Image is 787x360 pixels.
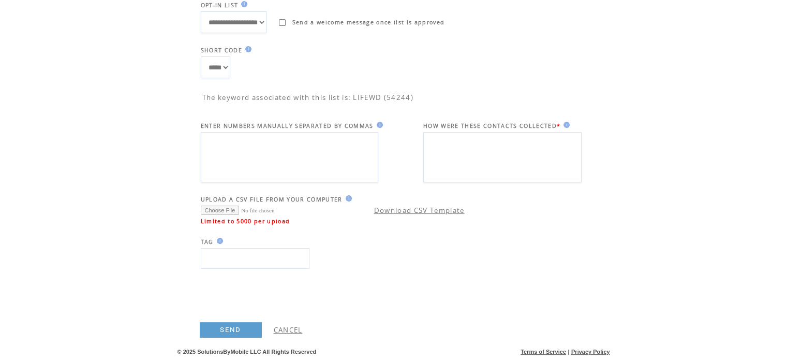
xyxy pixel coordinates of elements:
[274,325,303,335] a: CANCEL
[374,206,465,215] a: Download CSV Template
[201,122,374,129] span: ENTER NUMBERS MANUALLY SEPARATED BY COMMAS
[571,349,610,355] a: Privacy Policy
[201,238,214,246] span: TAG
[202,93,351,102] span: The keyword associated with this list is:
[292,19,445,26] span: Send a welcome message once list is approved
[238,1,247,7] img: help.gif
[214,238,223,244] img: help.gif
[201,196,343,203] span: UPLOAD A CSV FILE FROM YOUR COMPUTER
[353,93,413,102] span: LIFEWD (54244)
[568,349,569,355] span: |
[343,195,352,201] img: help.gif
[201,218,290,225] span: Limited to 5000 per upload
[201,47,242,54] span: SHORT CODE
[521,349,566,355] a: Terms of Service
[201,2,239,9] span: OPT-IN LIST
[423,122,557,129] span: HOW WERE THESE CONTACTS COLLECTED
[242,46,251,52] img: help.gif
[560,122,570,128] img: help.gif
[374,122,383,128] img: help.gif
[177,349,317,355] span: © 2025 SolutionsByMobile LLC All Rights Reserved
[200,322,262,338] a: SEND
